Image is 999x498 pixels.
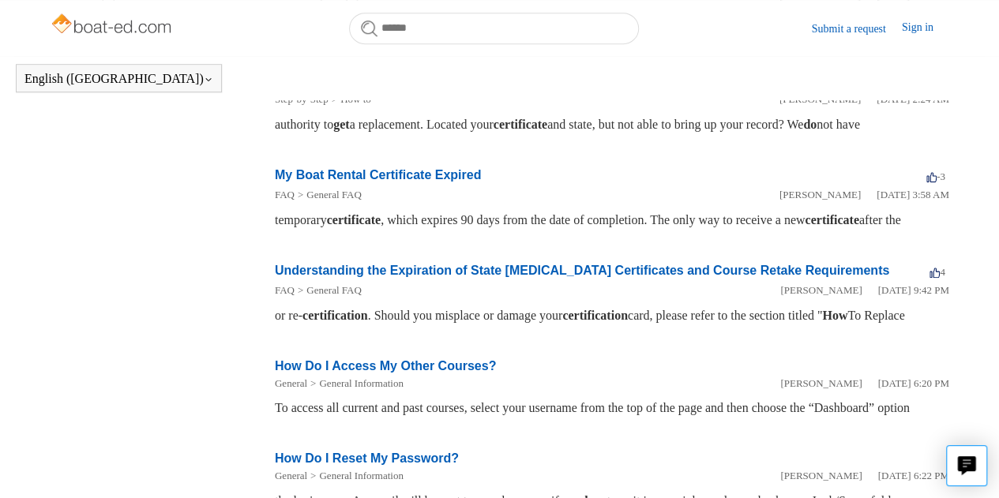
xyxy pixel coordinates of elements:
em: do [803,118,817,131]
button: Live chat [946,445,987,486]
li: General FAQ [295,187,362,203]
a: General [275,377,307,389]
time: 03/16/2022, 21:42 [877,284,948,296]
a: Sign in [902,19,949,38]
a: General FAQ [306,189,361,200]
a: How Do I Access My Other Courses? [275,359,496,373]
em: certificate [327,213,381,227]
li: General [275,376,307,391]
a: FAQ [275,284,295,296]
li: [PERSON_NAME] [779,187,861,203]
a: How Do I Reset My Password? [275,451,459,465]
li: FAQ [275,187,295,203]
time: 01/05/2024, 18:22 [877,470,948,481]
div: authority to a replacement. Located your and state, but not able to bring up your record? We not ... [275,115,949,134]
time: 01/05/2024, 18:20 [877,377,948,389]
li: [PERSON_NAME] [780,376,862,391]
em: certificate [494,118,547,131]
li: General Information [307,468,404,484]
time: 03/16/2022, 03:58 [877,189,949,200]
a: FAQ [275,189,295,200]
em: certificate [805,213,858,227]
li: [PERSON_NAME] [780,283,862,298]
div: temporary , which expires 90 days from the date of completion. The only way to receive a new afte... [275,211,949,230]
em: get [333,118,349,131]
a: Submit a request [812,21,902,37]
li: General Information [307,376,404,391]
input: Search [349,13,639,44]
a: General [275,470,307,481]
a: General Information [319,470,403,481]
em: How [822,309,847,322]
li: General [275,468,307,484]
div: To access all current and past courses, select your username from the top of the page and then ch... [275,399,949,417]
div: or re- . Should you misplace or damage your card, please refer to the section titled " To Replace [275,306,949,325]
a: My Boat Rental Certificate Expired [275,168,481,182]
span: 4 [930,266,945,278]
li: FAQ [275,283,295,298]
span: -3 [926,170,945,182]
em: certification [302,309,368,322]
a: General FAQ [306,284,361,296]
a: General Information [319,377,403,389]
img: Boat-Ed Help Center home page [50,9,175,41]
em: certification [562,309,628,322]
li: [PERSON_NAME] [780,468,862,484]
a: Understanding the Expiration of State [MEDICAL_DATA] Certificates and Course Retake Requirements [275,264,889,277]
li: General FAQ [295,283,362,298]
button: English ([GEOGRAPHIC_DATA]) [24,72,213,86]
